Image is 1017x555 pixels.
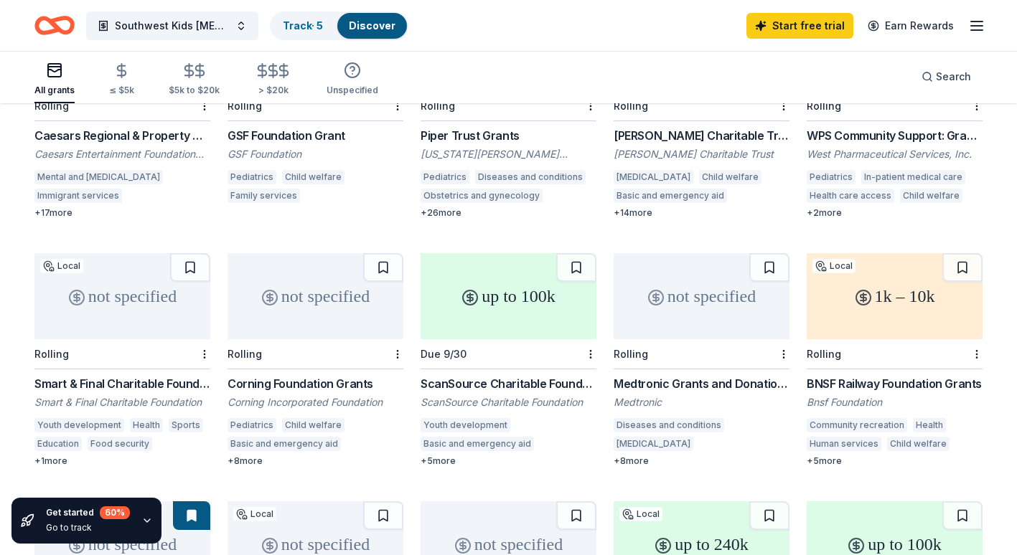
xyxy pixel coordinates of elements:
[228,253,403,339] div: not specified
[614,437,693,451] div: [MEDICAL_DATA]
[807,455,983,467] div: + 5 more
[614,170,693,184] div: [MEDICAL_DATA]
[86,11,258,40] button: Southwest Kids [MEDICAL_DATA] FOundation
[169,85,220,96] div: $5k to $20k
[34,348,69,360] div: Rolling
[34,5,210,219] a: not specifiedRollingCaesars Regional & Property GivingCaesars Entertainment Foundation IncMental ...
[233,507,276,521] div: Local
[807,418,907,432] div: Community recreation
[807,253,983,467] a: 1k – 10kLocalRollingBNSF Railway Foundation GrantsBnsf FoundationCommunity recreationHealthHuman ...
[254,85,292,96] div: > $20k
[327,85,378,96] div: Unspecified
[614,253,789,339] div: not specified
[913,418,946,432] div: Health
[130,418,163,432] div: Health
[109,57,134,103] button: ≤ $5k
[807,437,881,451] div: Human services
[100,506,130,519] div: 60 %
[228,253,403,467] a: not specifiedRollingCorning Foundation GrantsCorning Incorporated FoundationPediatricsChild welfa...
[812,259,856,273] div: Local
[34,418,124,432] div: Youth development
[421,437,534,451] div: Basic and emergency aid
[34,56,75,103] button: All grants
[614,375,789,392] div: Medtronic Grants and Donations
[807,170,856,184] div: Pediatrics
[228,170,276,184] div: Pediatrics
[421,253,596,467] a: up to 100kDue 9/30ScanSource Charitable Foundation GrantScanSource Charitable FoundationYouth dev...
[421,375,596,392] div: ScanSource Charitable Foundation Grant
[910,62,983,91] button: Search
[807,375,983,392] div: BNSF Railway Foundation Grants
[614,395,789,409] div: Medtronic
[807,100,841,112] div: Rolling
[228,455,403,467] div: + 8 more
[282,418,345,432] div: Child welfare
[254,57,292,103] button: > $20k
[34,85,75,96] div: All grants
[421,395,596,409] div: ScanSource Charitable Foundation
[614,253,789,467] a: not specifiedRollingMedtronic Grants and DonationsMedtronicDiseases and conditions[MEDICAL_DATA]+...
[619,507,662,521] div: Local
[228,437,341,451] div: Basic and emergency aid
[228,5,403,207] a: not specifiedLocalRollingGSF Foundation GrantGSF FoundationPediatricsChild welfareFamily services
[228,375,403,392] div: Corning Foundation Grants
[34,127,210,144] div: Caesars Regional & Property Giving
[614,100,648,112] div: Rolling
[421,100,455,112] div: Rolling
[327,56,378,103] button: Unspecified
[169,57,220,103] button: $5k to $20k
[282,170,345,184] div: Child welfare
[421,455,596,467] div: + 5 more
[34,455,210,467] div: + 1 more
[109,85,134,96] div: ≤ $5k
[349,19,395,32] a: Discover
[421,170,469,184] div: Pediatrics
[34,253,210,467] a: not specifiedLocalRollingSmart & Final Charitable Foundation DonationsSmart & Final Charitable Fo...
[34,9,75,42] a: Home
[614,127,789,144] div: [PERSON_NAME] Charitable Trust Grants (Non-Environment Requests)
[34,189,122,203] div: Immigrant services
[421,189,543,203] div: Obstetrics and gynecology
[283,19,323,32] a: Track· 5
[807,348,841,360] div: Rolling
[228,395,403,409] div: Corning Incorporated Foundation
[421,253,596,339] div: up to 100k
[807,207,983,219] div: + 2 more
[228,348,262,360] div: Rolling
[421,348,467,360] div: Due 9/30
[861,170,965,184] div: In-patient medical care
[900,189,962,203] div: Child welfare
[614,455,789,467] div: + 8 more
[228,189,300,203] div: Family services
[421,147,596,161] div: [US_STATE][PERSON_NAME] Charitable Trust
[34,207,210,219] div: + 17 more
[936,68,971,85] span: Search
[34,100,69,112] div: Rolling
[421,418,510,432] div: Youth development
[807,5,983,219] a: not specifiedLocalRollingWPS Community Support: Grants & SponsorhipsWest Pharmaceutical Services,...
[228,418,276,432] div: Pediatrics
[887,437,950,451] div: Child welfare
[614,348,648,360] div: Rolling
[40,259,83,273] div: Local
[228,127,403,144] div: GSF Foundation Grant
[228,147,403,161] div: GSF Foundation
[228,100,262,112] div: Rolling
[270,11,408,40] button: Track· 5Discover
[421,127,596,144] div: Piper Trust Grants
[34,437,82,451] div: Education
[46,506,130,519] div: Get started
[614,418,724,432] div: Diseases and conditions
[807,253,983,339] div: 1k – 10k
[699,170,761,184] div: Child welfare
[807,127,983,144] div: WPS Community Support: Grants & Sponsorhips
[88,437,152,451] div: Food security
[807,395,983,409] div: Bnsf Foundation
[34,375,210,392] div: Smart & Final Charitable Foundation Donations
[115,17,230,34] span: Southwest Kids [MEDICAL_DATA] FOundation
[169,418,203,432] div: Sports
[34,147,210,161] div: Caesars Entertainment Foundation Inc
[614,5,789,219] a: up to 250kLocalRolling[PERSON_NAME] Charitable Trust Grants (Non-Environment Requests)[PERSON_NAM...
[614,147,789,161] div: [PERSON_NAME] Charitable Trust
[421,5,596,219] a: not specifiedLocalRollingPiper Trust Grants[US_STATE][PERSON_NAME] Charitable TrustPediatricsDise...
